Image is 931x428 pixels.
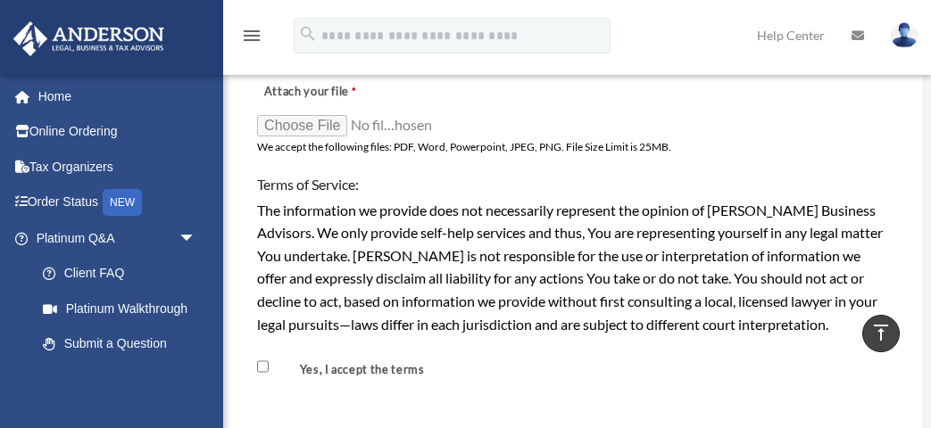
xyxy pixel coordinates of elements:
[257,79,436,104] label: Attach your file
[25,256,223,292] a: Client FAQ
[25,361,223,397] a: Answered Questions
[25,326,223,362] a: Submit a Question
[257,199,893,336] div: The information we provide does not necessarily represent the opinion of [PERSON_NAME] Business A...
[12,220,223,256] a: Platinum Q&Aarrow_drop_down
[870,322,892,343] i: vertical_align_top
[241,25,262,46] i: menu
[8,21,170,56] img: Anderson Advisors Platinum Portal
[862,315,900,352] a: vertical_align_top
[257,175,893,194] h4: Terms of Service:
[179,220,214,257] span: arrow_drop_down
[891,22,918,48] img: User Pic
[25,291,223,326] a: Platinum Walkthrough
[272,362,431,379] label: Yes, I accept the terms
[241,31,262,46] a: menu
[12,78,223,114] a: Home
[12,149,223,185] a: Tax Organizers
[298,24,318,44] i: search
[12,114,223,150] a: Online Ordering
[12,185,223,221] a: Order StatusNEW
[103,189,142,216] div: NEW
[257,140,671,153] span: We accept the following files: PDF, Word, Powerpoint, JPEG, PNG. File Size Limit is 25MB.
